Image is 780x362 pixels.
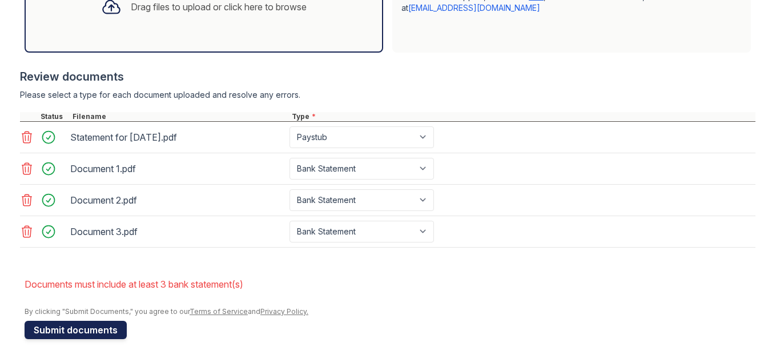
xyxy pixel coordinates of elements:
[70,160,285,178] div: Document 1.pdf
[190,307,248,316] a: Terms of Service
[70,222,285,241] div: Document 3.pdf
[25,273,755,296] li: Documents must include at least 3 bank statement(s)
[38,112,70,121] div: Status
[25,307,755,316] div: By clicking "Submit Documents," you agree to our and
[25,321,127,339] button: Submit documents
[20,69,755,85] div: Review documents
[70,112,290,121] div: Filename
[70,191,285,209] div: Document 2.pdf
[260,307,308,316] a: Privacy Policy.
[290,112,755,121] div: Type
[20,89,755,101] div: Please select a type for each document uploaded and resolve any errors.
[408,3,540,13] a: [EMAIL_ADDRESS][DOMAIN_NAME]
[70,128,285,146] div: Statement for [DATE].pdf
